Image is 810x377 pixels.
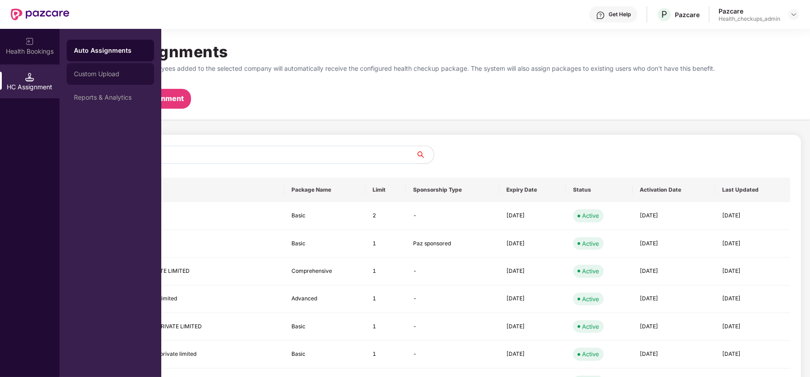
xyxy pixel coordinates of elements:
[11,9,69,20] img: New Pazcare Logo
[499,202,566,230] td: [DATE]
[406,178,499,202] th: Sponsorship Type
[83,64,787,74] p: When enabled, new employees added to the selected company will automatically receive the configur...
[79,340,284,368] td: Cloud Armour Security india private limited
[79,257,284,285] td: CAPGRID SOLUTIONS PRIVATE LIMITED
[74,94,147,101] div: Reports & Analytics
[715,202,790,230] td: [DATE]
[633,285,715,313] td: [DATE]
[715,230,790,257] td: [DATE]
[609,11,631,18] div: Get Help
[406,340,499,368] td: -
[715,340,790,368] td: [DATE]
[566,178,633,202] th: Status
[582,211,599,220] div: Active
[284,285,365,313] td: Advanced
[633,202,715,230] td: [DATE]
[79,178,284,202] th: Company Name
[365,285,406,313] td: 1
[365,230,406,257] td: 1
[79,230,284,257] td: CGI Test company
[633,340,715,368] td: [DATE]
[675,10,700,19] div: Pazcare
[284,202,365,230] td: Basic
[406,230,499,257] td: Paz sponsored
[284,178,365,202] th: Package Name
[83,40,787,64] h1: Auto Assignments
[582,267,599,276] div: Active
[284,313,365,340] td: Basic
[406,285,499,313] td: -
[74,70,147,78] div: Custom Upload
[719,15,780,23] div: Health_checkups_admin
[499,340,566,368] td: [DATE]
[284,257,365,285] td: Comprehensive
[499,178,566,202] th: Expiry Date
[284,230,365,257] td: Basic
[661,9,667,20] span: P
[499,257,566,285] td: [DATE]
[790,11,797,18] img: svg+xml;base64,PHN2ZyBpZD0iRHJvcGRvd24tMzJ4MzIiIHhtbG5zPSJodHRwOi8vd3d3LnczLm9yZy8yMDAwL3N2ZyIgd2...
[25,37,34,46] img: svg+xml;base64,PHN2ZyB3aWR0aD0iMjAiIGhlaWdodD0iMjAiIHZpZXdCb3g9IjAgMCAyMCAyMCIgZmlsbD0ibm9uZSIgeG...
[415,151,434,158] span: search
[582,349,599,359] div: Active
[406,202,499,230] td: -
[633,313,715,340] td: [DATE]
[582,322,599,331] div: Active
[499,313,566,340] td: [DATE]
[25,73,34,82] img: svg+xml;base64,PHN2ZyB3aWR0aD0iMTQuNSIgaGVpZ2h0PSIxNC41IiB2aWV3Qm94PSIwIDAgMTYgMTYiIGZpbGw9Im5vbm...
[406,313,499,340] td: -
[582,239,599,248] div: Active
[365,202,406,230] td: 2
[74,46,147,55] div: Auto Assignments
[406,257,499,285] td: -
[582,294,599,303] div: Active
[499,230,566,257] td: [DATE]
[79,202,284,230] td: MindTickle
[719,7,780,15] div: Pazcare
[365,340,406,368] td: 1
[596,11,605,20] img: svg+xml;base64,PHN2ZyBpZD0iSGVscC0zMngzMiIgeG1sbnM9Imh0dHA6Ly93d3cudzMub3JnLzIwMDAvc3ZnIiB3aWR0aD...
[633,257,715,285] td: [DATE]
[633,230,715,257] td: [DATE]
[715,257,790,285] td: [DATE]
[365,178,406,202] th: Limit
[499,285,566,313] td: [DATE]
[715,178,790,202] th: Last Updated
[415,146,434,164] button: search
[79,313,284,340] td: [PERSON_NAME] FINANCE PRIVATE LIMITED
[715,313,790,340] td: [DATE]
[79,285,284,313] td: Housr Technologies Private Limited
[284,340,365,368] td: Basic
[365,257,406,285] td: 1
[633,178,715,202] th: Activation Date
[715,285,790,313] td: [DATE]
[365,313,406,340] td: 1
